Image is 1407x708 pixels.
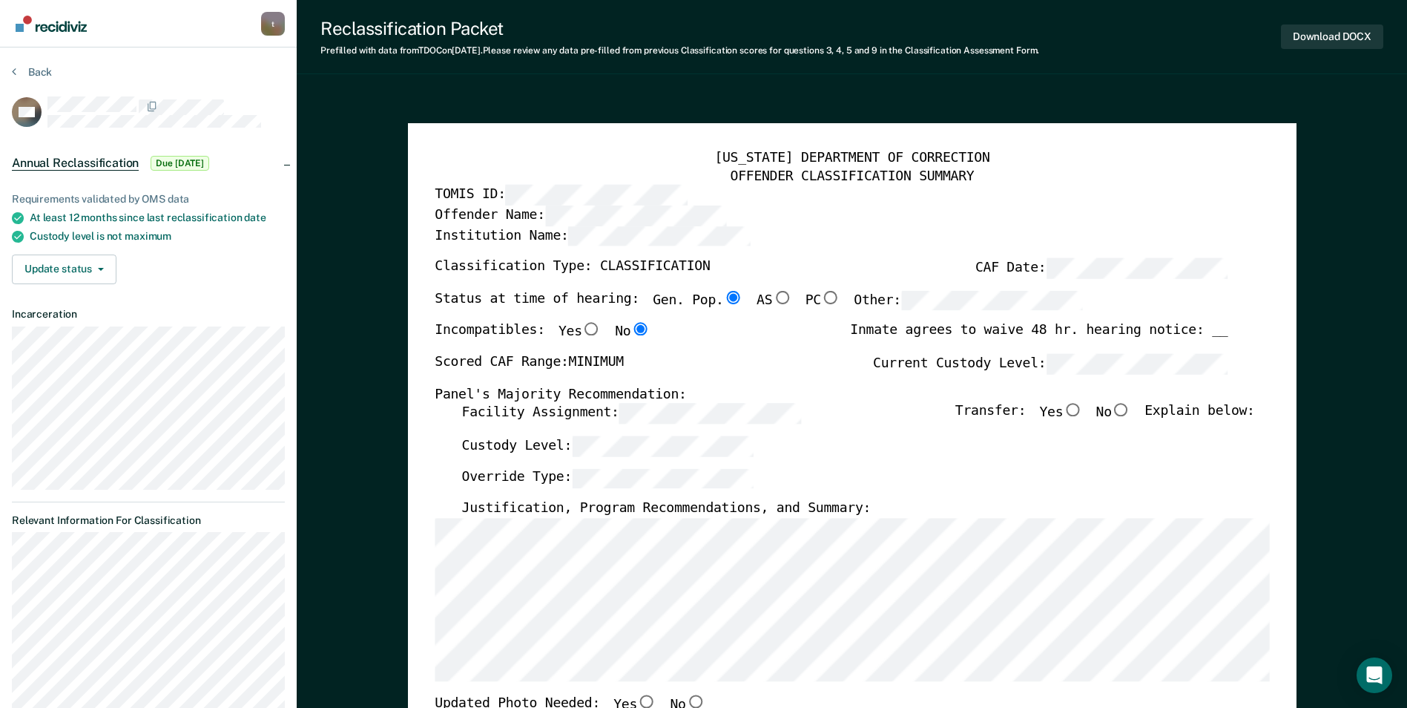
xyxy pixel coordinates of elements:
[1281,24,1383,49] button: Download DOCX
[435,206,727,226] label: Offender Name:
[261,12,285,36] button: Profile dropdown button
[544,206,726,226] input: Offender Name:
[1046,354,1228,374] input: Current Custody Level:
[435,386,1228,404] div: Panel's Majority Recommendation:
[435,354,624,374] label: Scored CAF Range: MINIMUM
[12,308,285,321] dt: Incarceration
[1095,404,1130,424] label: No
[975,258,1228,278] label: CAF Date:
[461,501,871,519] label: Justification, Program Recommendations, and Summary:
[12,514,285,527] dt: Relevant Information For Classification
[955,404,1255,436] div: Transfer: Explain below:
[435,323,650,354] div: Incompatibles:
[12,255,116,284] button: Update status
[505,186,687,206] input: TOMIS ID:
[435,186,687,206] label: TOMIS ID:
[435,226,750,246] label: Institution Name:
[30,212,285,224] div: At least 12 months since last reclassification
[12,193,285,206] div: Requirements validated by OMS data
[805,291,840,311] label: PC
[461,468,754,488] label: Override Type:
[568,226,750,246] input: Institution Name:
[435,168,1269,186] div: OFFENDER CLASSIFICATION SUMMARY
[757,291,791,311] label: AS
[615,323,650,342] label: No
[1063,404,1082,417] input: Yes
[12,156,139,171] span: Annual Reclassification
[653,291,743,311] label: Gen. Pop.
[630,323,650,336] input: No
[1112,404,1131,417] input: No
[1357,658,1392,693] div: Open Intercom Messenger
[619,404,800,424] input: Facility Assignment:
[461,436,754,456] label: Custody Level:
[1039,404,1082,424] label: Yes
[461,404,800,424] label: Facility Assignment:
[30,230,285,243] div: Custody level is not
[854,291,1083,311] label: Other:
[901,291,1083,311] input: Other:
[572,468,754,488] input: Override Type:
[572,436,754,456] input: Custody Level:
[850,323,1228,354] div: Inmate agrees to waive 48 hr. hearing notice: __
[637,695,656,708] input: Yes
[873,354,1228,374] label: Current Custody Level:
[435,258,710,278] label: Classification Type: CLASSIFICATION
[125,230,171,242] span: maximum
[821,291,840,304] input: PC
[723,291,742,304] input: Gen. Pop.
[16,16,87,32] img: Recidiviz
[320,18,1039,39] div: Reclassification Packet
[1046,258,1228,278] input: CAF Date:
[151,156,209,171] span: Due [DATE]
[244,212,266,223] span: date
[12,65,52,79] button: Back
[558,323,602,342] label: Yes
[435,150,1269,168] div: [US_STATE] DEPARTMENT OF CORRECTION
[772,291,791,304] input: AS
[581,323,601,336] input: Yes
[435,291,1083,324] div: Status at time of hearing:
[685,695,705,708] input: No
[261,12,285,36] div: t
[320,45,1039,56] div: Prefilled with data from TDOC on [DATE] . Please review any data pre-filled from previous Classif...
